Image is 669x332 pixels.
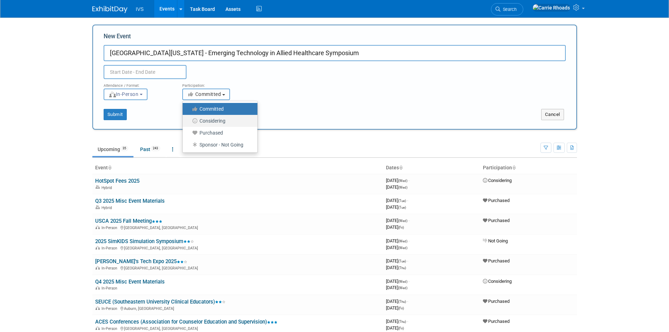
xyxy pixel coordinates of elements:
[108,165,111,170] a: Sort by Event Name
[483,218,510,223] span: Purchased
[398,259,406,263] span: (Tue)
[483,299,510,304] span: Purchased
[186,128,250,137] label: Purchased
[483,198,510,203] span: Purchased
[398,306,404,310] span: (Fri)
[483,258,510,263] span: Purchased
[398,280,407,284] span: (Wed)
[120,146,128,151] span: 35
[386,224,404,230] span: [DATE]
[386,184,407,190] span: [DATE]
[386,198,408,203] span: [DATE]
[186,140,250,149] label: Sponsor - Not Going
[532,4,570,12] img: Carrie Rhoads
[483,319,510,324] span: Purchased
[101,306,119,311] span: In-Person
[483,178,512,183] span: Considering
[96,326,100,330] img: In-Person Event
[186,104,250,113] label: Committed
[398,326,404,330] span: (Fri)
[101,226,119,230] span: In-Person
[398,185,407,189] span: (Wed)
[541,109,564,120] button: Cancel
[398,246,407,250] span: (Wed)
[386,204,406,210] span: [DATE]
[398,226,404,229] span: (Fri)
[398,179,407,183] span: (Wed)
[386,285,407,290] span: [DATE]
[101,326,119,331] span: In-Person
[95,305,380,311] div: Auburn, [GEOGRAPHIC_DATA]
[101,266,119,271] span: In-Person
[95,218,162,224] a: USCA 2025 Fall Meeting
[386,319,408,324] span: [DATE]
[101,185,114,190] span: Hybrid
[96,306,100,310] img: In-Person Event
[96,286,100,289] img: In-Person Event
[95,238,194,245] a: 2025 SimKIDS Simulation Symposium
[101,286,119,291] span: In-Person
[96,246,100,249] img: In-Person Event
[104,79,172,88] div: Attendance / Format:
[186,116,250,125] label: Considering
[386,325,404,331] span: [DATE]
[408,279,409,284] span: -
[407,299,408,304] span: -
[386,279,409,284] span: [DATE]
[95,178,139,184] a: HotSpot Fees 2025
[187,91,221,97] span: Committed
[95,198,165,204] a: Q3 2025 Misc Event Materials
[398,320,406,324] span: (Thu)
[398,239,407,243] span: (Wed)
[386,218,409,223] span: [DATE]
[101,206,114,210] span: Hybrid
[491,3,523,15] a: Search
[398,266,406,270] span: (Thu)
[92,143,133,156] a: Upcoming35
[104,109,127,120] button: Submit
[407,319,408,324] span: -
[398,206,406,209] span: (Tue)
[96,185,100,189] img: Hybrid Event
[399,165,402,170] a: Sort by Start Date
[95,245,380,250] div: [GEOGRAPHIC_DATA], [GEOGRAPHIC_DATA]
[95,279,165,285] a: Q4 2025 Misc Event Materials
[386,245,407,250] span: [DATE]
[383,162,480,174] th: Dates
[386,238,409,243] span: [DATE]
[483,238,508,243] span: Not Going
[104,65,186,79] input: Start Date - End Date
[95,258,187,265] a: [PERSON_NAME]'s Tech Expo 2025
[92,6,127,13] img: ExhibitDay
[398,286,407,290] span: (Wed)
[483,279,512,284] span: Considering
[151,146,160,151] span: 243
[386,178,409,183] span: [DATE]
[480,162,577,174] th: Participation
[408,238,409,243] span: -
[104,45,566,61] input: Name of Trade Show / Conference
[398,219,407,223] span: (Wed)
[109,91,139,97] span: In-Person
[92,162,383,174] th: Event
[95,319,277,325] a: ACES Conferences (Association for Counselor Education and Supervision)
[407,258,408,263] span: -
[95,325,380,331] div: [GEOGRAPHIC_DATA], [GEOGRAPHIC_DATA]
[96,226,100,229] img: In-Person Event
[104,32,131,43] label: New Event
[386,265,406,270] span: [DATE]
[182,79,250,88] div: Participation:
[386,299,408,304] span: [DATE]
[95,299,225,305] a: SEUCE (Southeastern University Clinical Educators)
[408,218,409,223] span: -
[386,305,404,311] span: [DATE]
[95,224,380,230] div: [GEOGRAPHIC_DATA], [GEOGRAPHIC_DATA]
[512,165,516,170] a: Sort by Participation Type
[398,300,406,304] span: (Thu)
[408,178,409,183] span: -
[500,7,517,12] span: Search
[398,199,406,203] span: (Tue)
[101,246,119,250] span: In-Person
[182,89,230,100] button: Committed
[135,143,165,156] a: Past243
